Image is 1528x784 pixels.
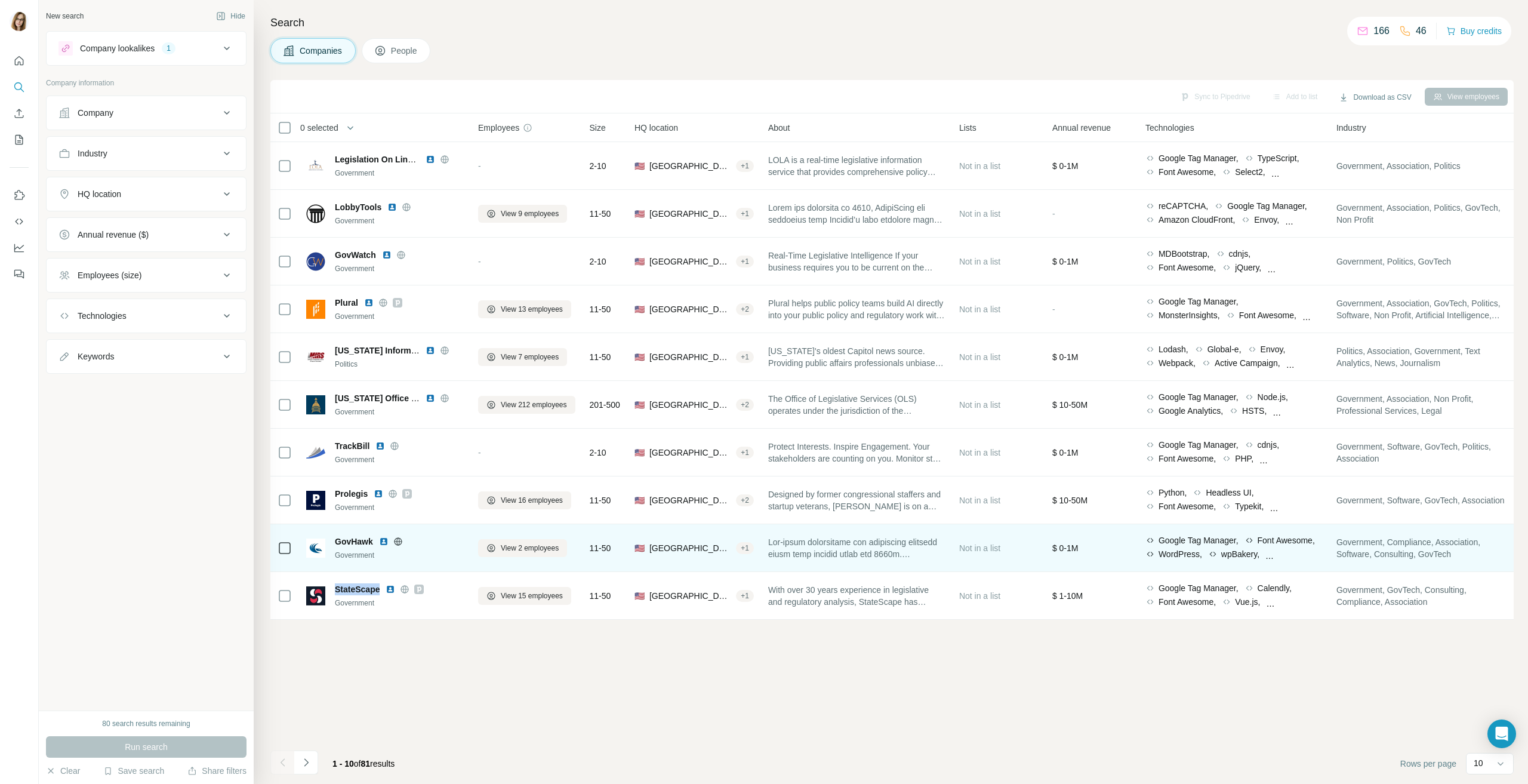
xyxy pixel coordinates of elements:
[1159,296,1239,308] span: Google Tag Manager,
[306,491,325,510] img: Logo of Prolegis
[78,188,121,200] div: HQ location
[335,454,464,465] div: Government
[46,765,80,777] button: Clear
[300,45,343,57] span: Companies
[1052,543,1079,553] span: $ 0-1M
[768,297,945,321] span: Plural helps public policy teams build AI directly into your public policy and regulatory work wi...
[1336,345,1513,369] span: Politics, Association, Government, Text Analytics, News, Journalism
[501,591,563,601] span: View 15 employees
[1336,202,1513,226] span: Government, Association, Politics, GovTech, Non Profit
[501,543,559,554] span: View 2 employees
[1215,357,1280,369] span: Active Campaign,
[959,543,1000,553] span: Not in a list
[10,103,29,124] button: Enrich CSV
[335,488,368,500] span: Prolegis
[1235,262,1261,273] span: jQuery,
[335,536,373,548] span: GovHawk
[1052,161,1079,171] span: $ 0-1M
[590,494,611,506] span: 11-50
[335,598,464,608] div: Government
[478,448,481,457] span: -
[78,229,149,241] div: Annual revenue ($)
[736,256,754,267] div: + 1
[1254,214,1279,226] span: Envoy,
[78,351,114,362] div: Keywords
[478,161,481,171] span: -
[1336,256,1451,268] span: Government, Politics, GovTech
[1052,209,1055,219] span: -
[1052,122,1111,134] span: Annual revenue
[634,494,645,506] span: 🇺🇸
[335,550,464,561] div: Government
[1159,439,1239,451] span: Google Tag Manager,
[649,303,731,315] span: [GEOGRAPHIC_DATA], [US_STATE]
[208,7,254,25] button: Hide
[736,352,754,362] div: + 1
[1159,487,1187,499] span: Python,
[1159,248,1210,260] span: MDBootstrap,
[1400,758,1456,770] span: Rows per page
[478,587,571,605] button: View 15 employees
[649,447,731,459] span: [GEOGRAPHIC_DATA], [US_STATE]
[306,300,325,319] img: Logo of Plural
[1052,496,1088,505] span: $ 10-50M
[1261,343,1286,355] span: Envoy,
[10,129,29,150] button: My lists
[306,204,325,223] img: Logo of LobbyTools
[47,302,246,330] button: Technologies
[768,393,945,417] span: The Office of Legislative Services (OLS) operates under the jurisdiction of the Legislative Servi...
[1052,257,1079,266] span: $ 0-1M
[590,447,606,459] span: 2-10
[590,208,611,220] span: 11-50
[47,180,246,208] button: HQ location
[1235,453,1253,465] span: PHP,
[335,359,464,370] div: Politics
[1159,548,1202,560] span: WordPress,
[1235,596,1260,608] span: Vue.js,
[1159,309,1220,321] span: MonsterInsights,
[1159,596,1216,608] span: Font Awesome,
[1221,548,1259,560] span: wpBakery,
[1159,453,1216,465] span: Font Awesome,
[478,300,571,318] button: View 13 employees
[1446,23,1502,39] button: Buy credits
[1052,448,1079,457] span: $ 0-1M
[1159,357,1196,369] span: Webpack,
[1336,441,1513,465] span: Government, Software, GovTech, Politics, Association
[501,352,559,362] span: View 7 employees
[47,139,246,168] button: Industry
[1474,757,1483,769] p: 10
[1052,352,1079,362] span: $ 0-1M
[501,208,559,219] span: View 9 employees
[1159,534,1239,546] span: Google Tag Manager,
[634,256,645,268] span: 🇺🇸
[736,304,754,315] div: + 2
[959,496,1000,505] span: Not in a list
[1052,591,1083,601] span: $ 1-10M
[1239,309,1296,321] span: Font Awesome,
[10,185,29,206] button: Use Surfe on LinkedIn
[649,256,731,268] span: [GEOGRAPHIC_DATA], [US_STATE]
[335,201,381,213] span: LobbyTools
[1145,122,1194,134] span: Technologies
[736,591,754,601] div: + 1
[1206,487,1253,499] span: Headless UI,
[590,122,606,134] span: Size
[335,346,594,355] span: [US_STATE] Information AND Research Service [DOMAIN_NAME]
[47,220,246,249] button: Annual revenue ($)
[426,393,435,403] img: LinkedIn logo
[10,76,29,98] button: Search
[102,718,190,729] div: 80 search results remaining
[768,345,945,369] span: [US_STATE]'s oldest Capitol news source. Providing public affairs professionals unbiased, complet...
[959,161,1000,171] span: Not in a list
[478,122,519,134] span: Employees
[1159,166,1216,178] span: Font Awesome,
[426,346,435,355] img: LinkedIn logo
[1336,584,1513,608] span: Government, GovTech, Consulting, Compliance, Association
[306,395,325,414] img: Logo of New Jersey Office of Legislative Services
[634,208,645,220] span: 🇺🇸
[478,257,481,266] span: -
[478,348,567,366] button: View 7 employees
[768,122,790,134] span: About
[387,202,397,212] img: LinkedIn logo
